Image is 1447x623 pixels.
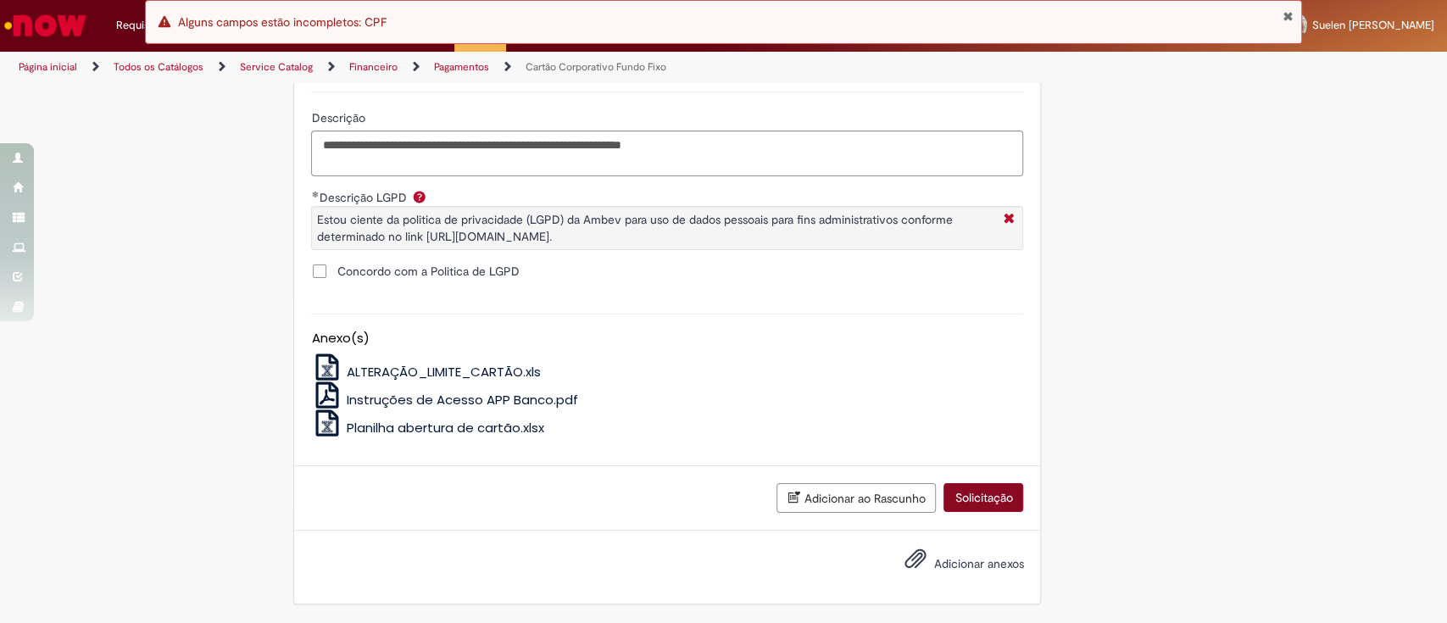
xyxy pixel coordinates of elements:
[347,363,541,381] span: ALTERAÇÃO_LIMITE_CARTÃO.xls
[19,60,77,74] a: Página inicial
[240,60,313,74] a: Service Catalog
[347,391,578,409] span: Instruções de Acesso APP Banco.pdf
[311,191,319,197] span: Obrigatório Preenchido
[943,483,1023,512] button: Solicitação
[311,363,541,381] a: ALTERAÇÃO_LIMITE_CARTÃO.xls
[776,483,936,513] button: Adicionar ao Rascunho
[999,211,1018,229] i: Fechar More information Por question_label_descricao_lgpd
[178,14,387,30] span: Alguns campos estão incompletos: CPF
[13,52,952,83] ul: Trilhas de página
[337,263,519,280] span: Concordo com a Politica de LGPD
[311,110,368,125] span: Descrição
[311,419,544,437] a: Planilha abertura de cartão.xlsx
[899,543,930,582] button: Adicionar anexos
[349,60,398,74] a: Financeiro
[2,8,89,42] img: ServiceNow
[311,131,1023,176] textarea: Descrição
[1282,9,1293,23] button: Fechar Notificação
[114,60,203,74] a: Todos os Catálogos
[526,60,666,74] a: Cartão Corporativo Fundo Fixo
[311,391,578,409] a: Instruções de Acesso APP Banco.pdf
[409,190,430,203] span: Ajuda para Descrição LGPD
[316,212,952,244] span: Estou ciente da politica de privacidade (LGPD) da Ambev para uso de dados pessoais para fins admi...
[319,190,409,205] span: Descrição LGPD
[116,17,175,34] span: Requisições
[311,331,1023,346] h5: Anexo(s)
[1312,18,1434,32] span: Suelen [PERSON_NAME]
[347,419,544,437] span: Planilha abertura de cartão.xlsx
[933,556,1023,571] span: Adicionar anexos
[434,60,489,74] a: Pagamentos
